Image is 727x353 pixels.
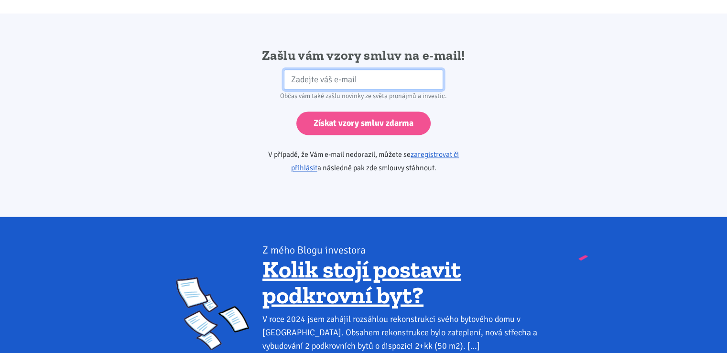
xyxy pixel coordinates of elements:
div: Z mého Blogu investora [262,243,551,256]
div: V roce 2024 jsem zahájil rozsáhlou rekonstrukci svého bytového domu v [GEOGRAPHIC_DATA]. Obsahem ... [262,312,551,352]
p: V případě, že Vám e-mail nedorazil, můžete se a následně pak zde smlouvy stáhnout. [241,148,486,175]
a: Kolik stojí postavit podkrovní byt? [262,254,461,309]
div: Občas vám také zašlu novinky ze světa pronájmů a investic. [241,89,486,103]
input: Zadejte váš e-mail [284,69,443,90]
h2: Zašlu vám vzory smluv na e-mail! [241,47,486,64]
input: Získat vzory smluv zdarma [296,111,431,135]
